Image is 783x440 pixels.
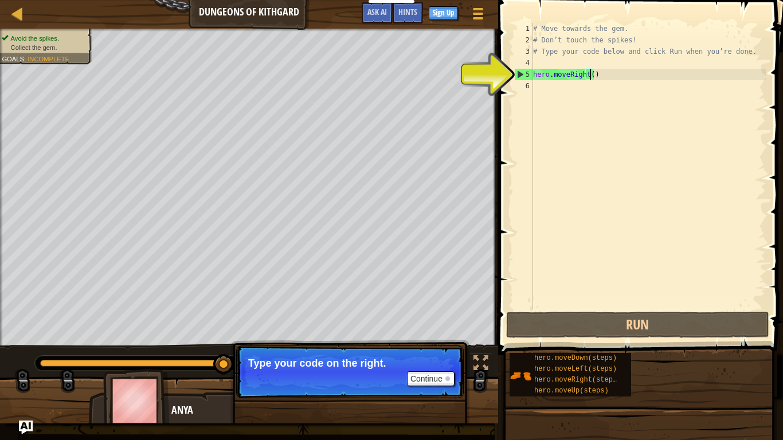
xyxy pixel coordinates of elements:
span: Goals [2,55,24,62]
div: 1 [514,23,533,34]
div: 3 [514,46,533,57]
img: portrait.png [510,365,531,387]
span: hero.moveDown(steps) [534,354,617,362]
img: thang_avatar_frame.png [103,369,170,433]
button: Toggle fullscreen [469,353,492,376]
li: Avoid the spikes. [2,34,85,43]
span: Hints [398,6,417,17]
button: Ask AI [19,421,33,434]
span: hero.moveLeft(steps) [534,365,617,373]
button: Ask AI [362,2,393,23]
span: Incomplete [28,55,69,62]
p: Type your code on the right. [248,357,452,369]
div: Anya [171,403,398,418]
div: 2 [514,34,533,46]
span: Ask AI [367,6,387,17]
span: Avoid the spikes. [11,34,59,42]
span: : [24,55,28,62]
span: hero.moveUp(steps) [534,387,609,395]
button: Run [506,312,769,338]
button: Continue [407,371,455,386]
div: 4 [514,57,533,69]
span: hero.moveRight(steps) [534,376,621,384]
button: Show game menu [464,2,492,29]
button: Sign Up [429,6,458,20]
div: 5 [515,69,533,80]
span: Collect the gem. [11,44,57,51]
div: 6 [514,80,533,92]
li: Collect the gem. [2,43,85,52]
